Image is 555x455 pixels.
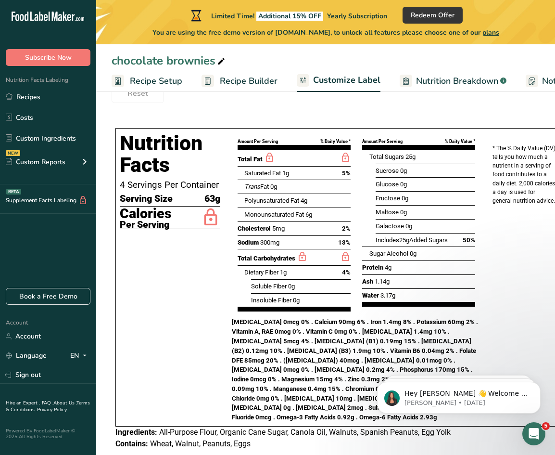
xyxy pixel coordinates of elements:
span: Dietary Fiber [244,269,278,276]
span: 4g [301,197,307,204]
a: Book a Free Demo [6,288,90,305]
span: 0g [288,283,295,290]
span: Total Carbohydrates [238,255,295,262]
span: You are using the free demo version of [DOMAIN_NAME], to unlock all features please choose one of... [152,27,499,38]
span: Maltose [376,208,399,216]
span: Sodium [238,239,259,246]
span: Wheat, Walnut, Peanuts, Eggs [150,439,251,448]
div: Powered By FoodLabelMaker © 2025 All Rights Reserved [6,428,90,440]
span: Soluble Fiber [251,283,287,290]
a: Hire an Expert . [6,400,40,406]
span: 1g [280,269,287,276]
span: 5mg [272,225,285,232]
span: 4% [342,268,351,277]
p: [MEDICAL_DATA] 0mcg 0% . Calcium 90mg 6% . Iron 1.4mg 8% . Potassium 60mg 2% . Vitamin A, RAE 0mc... [232,317,481,422]
span: 3.17g [380,292,395,299]
div: NEW [6,150,20,156]
div: Amount Per Serving [238,138,278,145]
span: Includes Added Sugars [376,236,448,244]
a: About Us . [53,400,76,406]
span: 63g [204,192,220,206]
p: Per Serving [120,221,172,229]
a: Privacy Policy [37,406,67,413]
p: Calories [120,207,172,221]
span: 25g [399,236,409,244]
span: 25g [405,153,416,160]
h1: Nutrition Facts [120,132,220,176]
span: Insoluble Fiber [251,297,291,304]
span: 0g [293,297,300,304]
span: Redeem Offer [411,10,454,20]
span: Water [362,292,379,299]
button: Reset [112,84,164,103]
span: Cholesterol [238,225,271,232]
span: Nutrition Breakdown [416,75,498,88]
span: 0g [402,195,408,202]
span: 6g [305,211,312,218]
span: 0g [400,208,407,216]
span: 50% [463,235,475,245]
span: 5 [542,422,550,430]
span: 2% [342,224,351,234]
iframe: Intercom live chat [522,422,545,445]
span: Total Sugars [369,153,404,160]
span: Recipe Setup [130,75,182,88]
a: Recipe Builder [202,70,277,92]
a: Terms & Conditions . [6,400,90,413]
span: 13% [338,238,351,247]
span: Recipe Builder [220,75,277,88]
span: Fat [244,183,269,190]
div: % Daily Value * [445,138,475,145]
span: Sugar Alcohol [369,250,408,257]
div: chocolate brownies [112,52,227,69]
span: All-Purpose Flour, Organic Cane Sugar, Canola Oil, Walnuts, Spanish Peanuts, Egg Yolk [159,428,451,437]
span: Ingredients: [115,428,157,437]
span: Monounsaturated Fat [244,211,304,218]
div: Amount Per Serving [362,138,403,145]
div: EN [70,350,90,362]
button: Redeem Offer [403,7,463,24]
span: Customize Label [313,74,380,87]
a: Language [6,347,47,364]
i: Trans [244,183,260,190]
a: FAQ . [42,400,53,406]
span: Protein [362,264,383,271]
span: Glucose [376,181,399,188]
div: BETA [6,189,21,195]
div: % Daily Value * [320,138,351,145]
span: 0g [270,183,277,190]
span: Galactose [376,222,404,230]
span: Reset [127,88,148,99]
span: Ash [362,278,373,285]
div: Limited Time! [189,10,387,21]
span: Subscribe Now [25,52,72,63]
span: Total Fat [238,156,263,163]
span: 0g [405,222,412,230]
span: 0g [410,250,416,257]
span: Saturated Fat [244,169,281,177]
p: 4 Servings Per Container [120,178,220,192]
button: Subscribe Now [6,49,90,66]
span: Polyunsaturated Fat [244,197,299,204]
span: 0g [400,167,407,174]
span: 4g [385,264,391,271]
span: 5% [342,169,351,178]
a: Customize Label [297,69,380,92]
span: Additional 15% OFF [256,12,323,21]
span: Contains: [115,439,148,448]
span: 300mg [260,239,279,246]
span: 1g [282,169,289,177]
span: 0g [400,181,407,188]
span: plans [482,28,499,37]
span: Fructose [376,195,400,202]
div: Custom Reports [6,157,65,167]
span: 1.14g [375,278,390,285]
span: Serving Size [120,192,173,206]
iframe: Intercom notifications message [363,362,555,429]
span: Sucrose [376,167,399,174]
a: Nutrition Breakdown [400,70,506,92]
